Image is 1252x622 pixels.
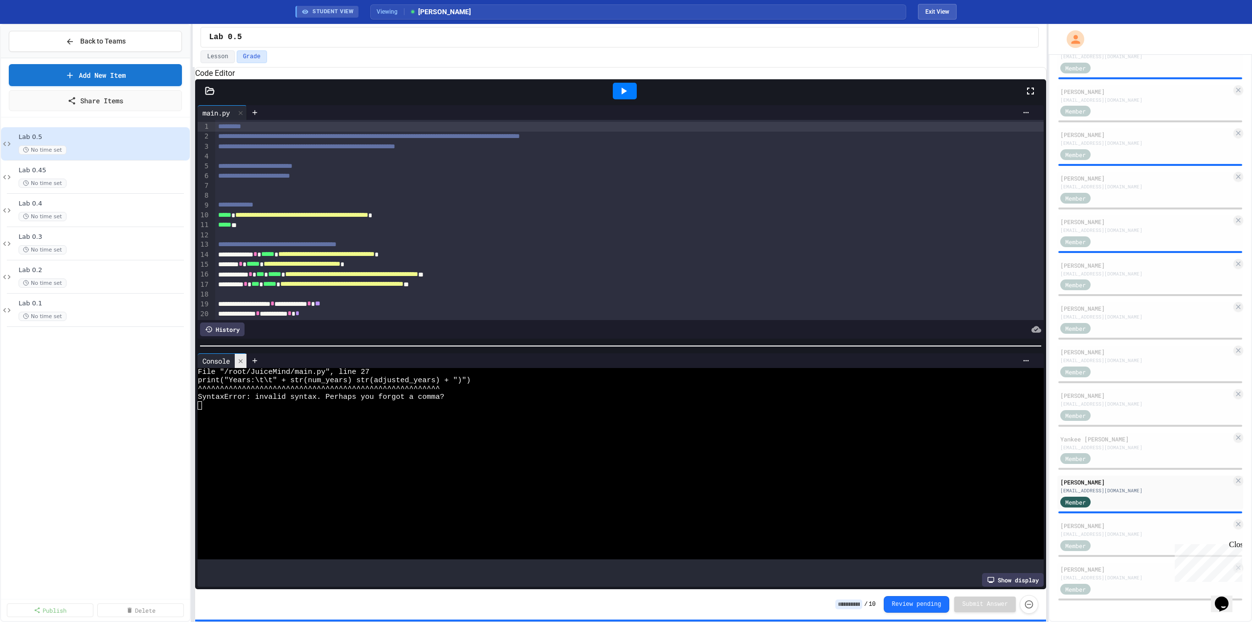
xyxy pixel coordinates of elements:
[198,270,210,279] div: 16
[198,181,210,191] div: 7
[198,210,210,220] div: 10
[1065,324,1086,333] span: Member
[198,290,210,299] div: 18
[198,122,210,132] div: 1
[409,7,471,17] span: [PERSON_NAME]
[1065,498,1086,507] span: Member
[1065,368,1086,376] span: Member
[918,4,957,20] button: Exit student view
[198,220,210,230] div: 11
[80,36,126,46] span: Back to Teams
[198,142,210,152] div: 3
[198,161,210,171] div: 5
[1060,347,1231,356] div: [PERSON_NAME]
[1060,96,1231,104] div: [EMAIL_ADDRESS][DOMAIN_NAME]
[1060,357,1231,364] div: [EMAIL_ADDRESS][DOMAIN_NAME]
[198,171,210,181] div: 6
[19,166,188,175] span: Lab 0.45
[19,299,188,308] span: Lab 0.1
[1060,183,1231,190] div: [EMAIL_ADDRESS][DOMAIN_NAME]
[19,312,67,321] span: No time set
[1065,194,1086,203] span: Member
[9,90,182,111] a: Share Items
[377,7,404,16] span: Viewing
[1056,28,1087,50] div: My Account
[313,8,354,16] span: STUDENT VIEW
[1060,87,1231,96] div: [PERSON_NAME]
[1065,585,1086,594] span: Member
[195,68,1046,79] h6: Code Editor
[198,319,210,329] div: 21
[19,233,188,241] span: Lab 0.3
[1065,237,1086,246] span: Member
[1065,150,1086,159] span: Member
[198,201,210,210] div: 9
[1060,261,1231,270] div: [PERSON_NAME]
[1065,280,1086,289] span: Member
[1065,64,1086,72] span: Member
[1171,540,1242,582] iframe: chat widget
[198,250,210,260] div: 14
[19,212,67,221] span: No time set
[1060,130,1231,139] div: [PERSON_NAME]
[1211,583,1242,612] iframe: chat widget
[1060,270,1231,277] div: [EMAIL_ADDRESS][DOMAIN_NAME]
[1060,435,1231,443] div: Yankee [PERSON_NAME]
[4,4,67,62] div: Chat with us now!Close
[1060,313,1231,321] div: [EMAIL_ADDRESS][DOMAIN_NAME]
[1060,478,1231,486] div: [PERSON_NAME]
[1060,400,1231,408] div: [EMAIL_ADDRESS][DOMAIN_NAME]
[19,200,188,208] span: Lab 0.4
[1060,53,1231,60] div: [EMAIL_ADDRESS][DOMAIN_NAME]
[1065,411,1086,420] span: Member
[209,31,242,43] span: Lab 0.5
[198,132,210,141] div: 2
[198,385,440,393] span: ^^^^^^^^^^^^^^^^^^^^^^^^^^^^^^^^^^^^^^^^^^^^^^^^^^^^^^^
[198,393,444,401] span: SyntaxError: invalid syntax. Perhaps you forgot a comma?
[982,573,1044,587] div: Show display
[198,309,210,319] div: 20
[198,260,210,270] div: 15
[1060,521,1231,530] div: [PERSON_NAME]
[9,64,182,86] a: Add New Item
[201,50,234,63] button: Lesson
[237,50,267,63] button: Grade
[19,133,188,141] span: Lab 0.5
[1060,139,1231,147] div: [EMAIL_ADDRESS][DOMAIN_NAME]
[1060,174,1231,183] div: [PERSON_NAME]
[198,353,247,368] div: Console
[1065,454,1086,463] span: Member
[97,603,184,617] a: Delete
[1060,574,1231,581] div: [EMAIL_ADDRESS][DOMAIN_NAME]
[19,145,67,155] span: No time set
[1060,391,1231,400] div: [PERSON_NAME]
[19,179,67,188] span: No time set
[954,597,1016,612] button: Submit Answer
[1020,595,1038,614] button: Force resubmission of student's answer (Admin only)
[19,245,67,254] span: No time set
[198,191,210,201] div: 8
[884,596,950,613] button: Review pending
[869,600,875,608] span: 10
[198,356,235,366] div: Console
[1060,487,1231,494] div: [EMAIL_ADDRESS][DOMAIN_NAME]
[19,266,188,275] span: Lab 0.2
[200,323,245,336] div: History
[198,105,247,120] div: main.py
[1065,107,1086,115] span: Member
[198,230,210,240] div: 12
[962,600,1008,608] span: Submit Answer
[1060,227,1231,234] div: [EMAIL_ADDRESS][DOMAIN_NAME]
[1060,304,1231,313] div: [PERSON_NAME]
[198,368,369,376] span: File "/root/JuiceMind/main.py", line 27
[1060,217,1231,226] div: [PERSON_NAME]
[198,376,470,385] span: print("Years:\t\t" + str(num_years) str(adjusted_years) + ")")
[9,31,182,52] button: Back to Teams
[864,600,868,608] span: /
[1060,530,1231,538] div: [EMAIL_ADDRESS][DOMAIN_NAME]
[198,152,210,161] div: 4
[198,280,210,290] div: 17
[1060,565,1231,574] div: [PERSON_NAME]
[1060,444,1231,451] div: [EMAIL_ADDRESS][DOMAIN_NAME]
[198,108,235,118] div: main.py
